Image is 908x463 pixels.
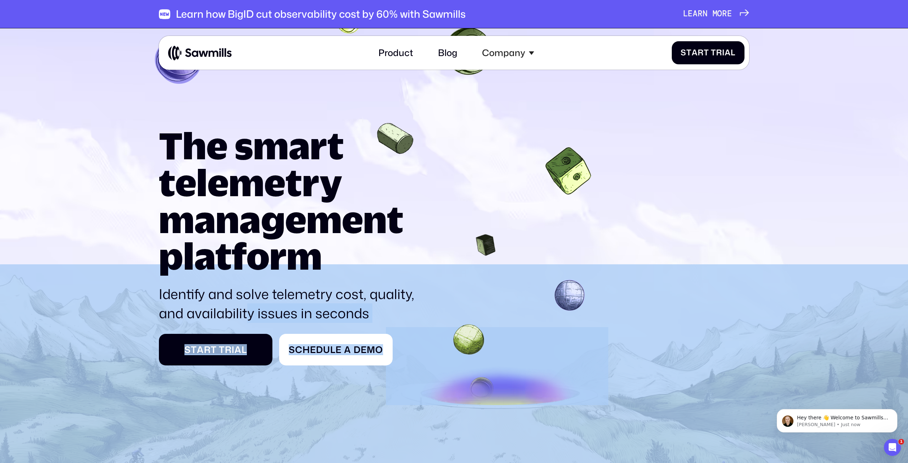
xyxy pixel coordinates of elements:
[211,344,217,355] span: t
[683,9,749,19] a: Learnmore
[219,344,225,355] span: T
[191,344,197,355] span: t
[316,344,323,355] span: d
[716,48,722,58] span: r
[725,48,731,58] span: a
[698,9,703,19] span: r
[225,344,232,355] span: r
[232,344,234,355] span: i
[159,127,422,274] h1: The smart telemetry management platform
[336,344,342,355] span: e
[204,344,211,355] span: r
[475,41,541,65] div: Company
[703,9,708,19] span: n
[683,9,688,19] span: L
[176,8,466,20] div: Learn how BigID cut observability cost by 60% with Sawmills
[367,344,375,355] span: m
[722,48,725,58] span: i
[722,9,727,19] span: r
[672,41,744,64] a: StartTrial
[898,439,904,445] span: 1
[698,48,704,58] span: r
[766,394,908,444] iframe: Intercom notifications message
[330,344,336,355] span: l
[731,48,736,58] span: l
[159,334,272,365] a: StartTrial
[279,334,393,365] a: ScheduleaDemo
[295,344,303,355] span: c
[344,344,351,355] span: a
[289,344,295,355] span: S
[361,344,367,355] span: e
[681,48,686,58] span: S
[884,439,901,456] iframe: Intercom live chat
[704,48,709,58] span: t
[482,48,525,59] div: Company
[375,344,383,355] span: o
[371,41,420,65] a: Product
[184,344,191,355] span: S
[303,344,310,355] span: h
[727,9,732,19] span: e
[688,9,693,19] span: e
[717,9,722,19] span: o
[197,344,204,355] span: a
[693,9,698,19] span: a
[711,48,716,58] span: T
[242,344,247,355] span: l
[234,344,242,355] span: a
[159,285,422,323] p: Identify and solve telemetry cost, quality, and availability issues in seconds
[686,48,692,58] span: t
[431,41,464,65] a: Blog
[354,344,361,355] span: D
[310,344,316,355] span: e
[323,344,330,355] span: u
[713,9,718,19] span: m
[692,48,698,58] span: a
